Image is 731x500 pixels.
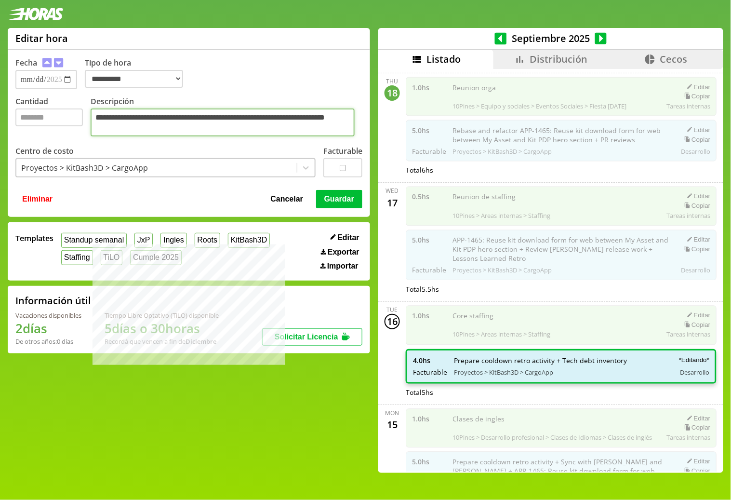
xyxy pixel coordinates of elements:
h1: 2 días [15,320,81,337]
div: 18 [385,85,400,101]
input: Cantidad [15,108,83,126]
button: Eliminar [19,190,55,208]
div: 15 [385,417,400,432]
button: TiLO [101,250,123,265]
div: Mon [385,409,399,417]
h1: Editar hora [15,32,68,45]
h1: 5 días o 30 horas [105,320,219,337]
div: Wed [386,187,399,195]
textarea: Descripción [91,108,355,136]
button: Cumple 2025 [130,250,182,265]
div: 16 [385,314,400,329]
button: Editar [328,233,362,243]
div: De otros años: 0 días [15,337,81,346]
select: Tipo de hora [85,70,183,88]
span: Templates [15,233,53,243]
div: scrollable content [378,69,723,472]
label: Tipo de hora [85,57,191,89]
div: Recordá que vencen a fin de [105,337,219,346]
span: Septiembre 2025 [507,32,595,45]
div: Total 5.5 hs [406,284,717,294]
div: Vacaciones disponibles [15,311,81,320]
button: Standup semanal [61,233,127,248]
span: Listado [426,53,461,66]
label: Centro de costo [15,146,74,156]
button: Roots [195,233,220,248]
div: 17 [385,195,400,210]
h2: Información útil [15,294,91,307]
button: Cancelar [268,190,306,208]
span: Cecos [660,53,687,66]
label: Fecha [15,57,37,68]
button: Ingles [160,233,186,248]
span: Importar [327,262,359,270]
label: Cantidad [15,96,91,139]
button: Exportar [318,247,362,257]
span: Distribución [530,53,587,66]
span: Exportar [328,248,359,257]
button: JxP [134,233,153,248]
span: Editar [338,233,359,242]
div: Proyectos > KitBash3D > CargoApp [21,162,148,173]
button: Guardar [316,190,362,208]
span: Solicitar Licencia [275,333,338,341]
div: Tiempo Libre Optativo (TiLO) disponible [105,311,219,320]
button: Staffing [61,250,93,265]
div: Thu [386,77,399,85]
button: Solicitar Licencia [262,328,362,346]
label: Facturable [323,146,362,156]
div: Total 5 hs [406,388,717,397]
div: Tue [387,306,398,314]
b: Diciembre [186,337,216,346]
div: Total 6 hs [406,165,717,175]
img: logotipo [8,8,64,20]
button: KitBash3D [228,233,270,248]
label: Descripción [91,96,362,139]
